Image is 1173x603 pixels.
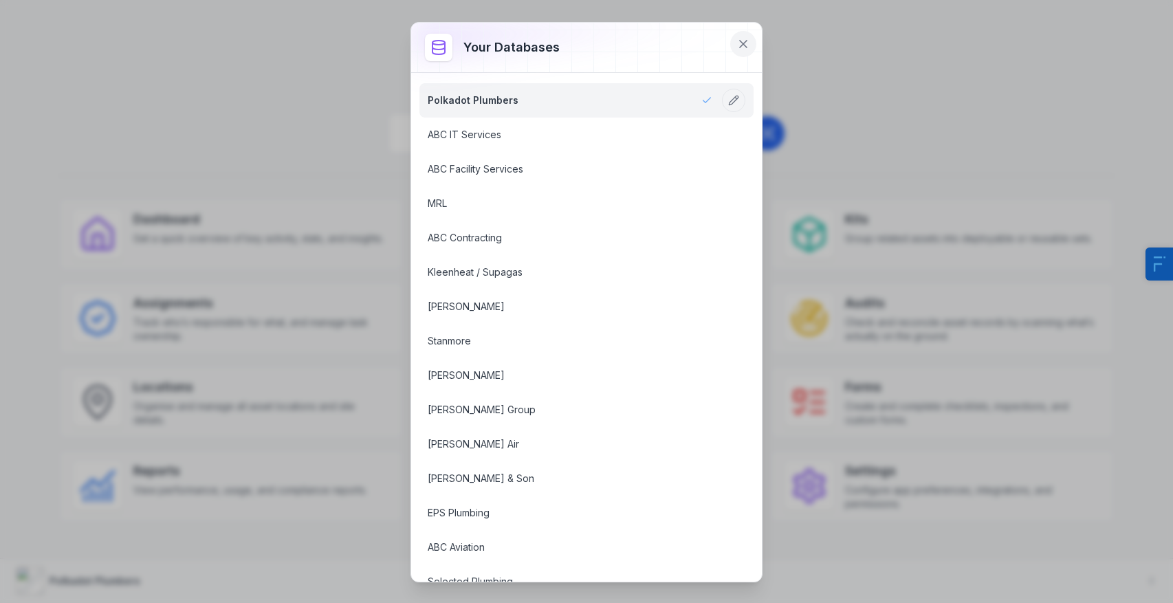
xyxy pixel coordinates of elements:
[428,472,712,485] a: [PERSON_NAME] & Son
[428,128,712,142] a: ABC IT Services
[428,575,712,589] a: Selected Plumbing
[428,540,712,554] a: ABC Aviation
[428,334,712,348] a: Stanmore
[428,162,712,176] a: ABC Facility Services
[428,506,712,520] a: EPS Plumbing
[428,403,712,417] a: [PERSON_NAME] Group
[428,94,712,107] a: Polkadot Plumbers
[428,369,712,382] a: [PERSON_NAME]
[463,38,560,57] h3: Your databases
[428,197,712,210] a: MRL
[428,265,712,279] a: Kleenheat / Supagas
[428,300,712,314] a: [PERSON_NAME]
[428,437,712,451] a: [PERSON_NAME] Air
[428,231,712,245] a: ABC Contracting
